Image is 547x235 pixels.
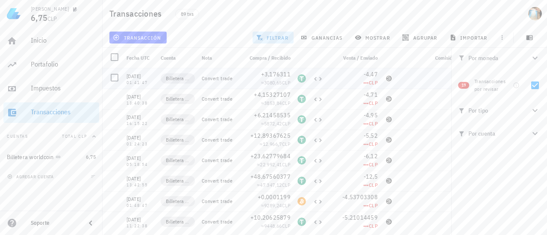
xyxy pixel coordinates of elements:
[254,91,291,99] span: +4,15327107
[239,48,294,68] div: Compra / Recibido
[166,156,190,165] span: Billetera worldcoin
[458,106,530,115] span: Por tipo
[157,48,198,68] div: Cuenta
[31,84,96,92] div: Impuestos
[31,12,47,23] span: 6,75
[364,132,378,139] span: -5,52
[126,101,154,105] div: 13:40:38
[363,79,369,86] span: •••
[31,220,79,226] div: Soporte
[166,115,190,124] span: Billetera worldcoin
[363,141,369,147] span: •••
[198,48,239,68] div: Nota
[126,183,154,187] div: 13:42:55
[363,161,369,168] span: •••
[351,32,395,44] button: mostrar
[363,100,369,106] span: •••
[282,202,291,209] span: CLP
[31,36,96,44] div: Inicio
[297,95,306,103] div: USDT-icon
[343,55,378,61] span: Venta / Enviado
[166,95,190,103] span: Billetera worldcoin
[260,141,291,147] span: ≈
[404,34,437,41] span: agrupar
[302,34,342,41] span: ganancias
[257,161,291,168] span: ≈
[446,32,493,44] button: importar
[369,141,378,147] span: CLP
[261,79,291,86] span: ≈
[399,32,442,44] button: agrupar
[363,202,369,209] span: •••
[326,48,381,68] div: Venta / Enviado
[342,214,378,221] span: -5,21014459
[364,111,378,119] span: -4,95
[250,132,291,139] span: +12,89367625
[474,78,510,93] div: Transacciones por revisar
[385,156,393,165] div: WLD-icon
[202,96,236,102] div: Convert trade
[250,152,291,160] span: +23,62779684
[297,136,306,144] div: USDT-icon
[5,172,58,181] button: agregar cuenta
[123,48,157,68] div: Fecha UTC
[126,72,154,81] div: [DATE]
[126,142,154,146] div: 01:24:23
[458,55,530,61] div: Por moneda
[126,195,154,203] div: [DATE]
[3,78,99,99] a: Impuestos
[363,182,369,188] span: •••
[86,154,96,160] span: 6,75
[364,173,378,180] span: -12,5
[297,115,306,124] div: USDT-icon
[260,161,282,168] span: 22.992,41
[282,223,291,229] span: CLP
[282,161,291,168] span: CLP
[297,197,306,206] div: BTC-icon
[369,223,378,229] span: CLP
[126,55,150,61] span: Fecha UTC
[261,223,291,229] span: ≈
[451,48,547,68] button: Por moneda
[31,108,96,116] div: Transacciones
[181,9,194,19] span: 89 txs
[385,197,393,206] div: WLD-icon
[126,81,154,85] div: 01:41:47
[369,120,378,127] span: CLP
[261,120,291,127] span: ≈
[451,99,547,122] button: Por tipo
[364,91,378,99] span: -4,71
[202,75,236,82] div: Convert trade
[202,55,212,61] span: Nota
[342,193,378,201] span: -4,53703308
[282,182,291,188] span: CLP
[166,136,190,144] span: Billetera worldcoin
[261,100,291,106] span: ≈
[126,122,154,126] div: 16:15:22
[264,79,282,86] span: 3080,65
[109,32,167,44] button: transacción
[126,113,154,122] div: [DATE]
[363,120,369,127] span: •••
[126,174,154,183] div: [DATE]
[297,177,306,185] div: USDT-icon
[254,111,291,119] span: +6,21458535
[202,177,236,184] div: Convert trade
[369,100,378,106] span: CLP
[369,161,378,168] span: CLP
[528,7,542,20] div: avatar
[397,48,458,68] div: Comisión
[364,70,378,78] span: -4,47
[297,156,306,165] div: USDT-icon
[282,100,291,106] span: CLP
[264,100,282,106] span: 3853,84
[3,102,99,123] a: Transacciones
[3,147,99,167] a: Billetera worldcoin 6,75
[297,74,306,83] div: USDT-icon
[369,182,378,188] span: CLP
[260,182,282,188] span: 47.347,12
[257,182,291,188] span: ≈
[258,34,288,41] span: filtrar
[250,173,291,180] span: +48,67560377
[126,93,154,101] div: [DATE]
